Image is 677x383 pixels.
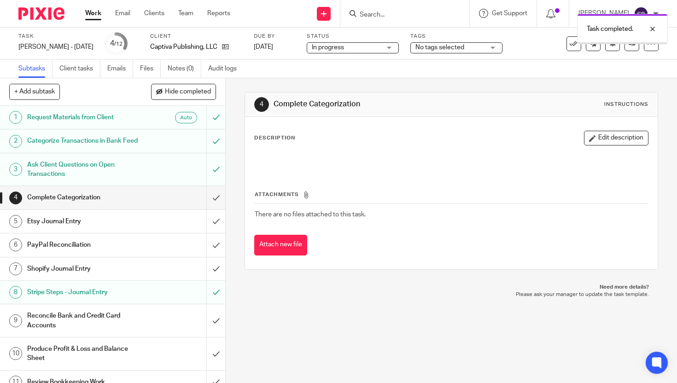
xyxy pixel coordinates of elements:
div: 5 [9,215,22,228]
img: Pixie [18,7,64,20]
a: Emails [107,60,133,78]
div: 4 [9,191,22,204]
button: Attach new file [254,235,307,255]
span: Attachments [255,192,299,197]
label: Client [150,33,242,40]
div: 9 [9,314,22,327]
span: There are no files attached to this task. [255,211,366,218]
h1: Ask Client Questions on Open Transactions [27,158,140,181]
p: Description [254,134,295,142]
a: Work [85,9,101,18]
div: 8 [9,286,22,299]
h1: Stripe Steps - Journal Entry [27,285,140,299]
small: /12 [114,41,123,46]
a: Team [178,9,193,18]
label: Task [18,33,93,40]
div: 4 [110,38,123,49]
h1: PayPal Reconciliation [27,238,140,252]
a: Clients [144,9,164,18]
a: Files [140,60,161,78]
a: Client tasks [59,60,100,78]
a: Email [115,9,130,18]
div: Bonnie Paulsen - Aug 2025 [18,42,93,52]
a: Subtasks [18,60,53,78]
a: Audit logs [208,60,244,78]
div: [PERSON_NAME] - [DATE] [18,42,93,52]
h1: Complete Categorization [274,99,471,109]
label: Status [307,33,399,40]
a: Notes (0) [168,60,201,78]
h1: Etsy Journal Entry [27,215,140,228]
div: Instructions [604,101,648,108]
p: Task completed. [587,24,633,34]
span: [DATE] [254,44,273,50]
p: Please ask your manager to update the task template. [254,291,649,298]
p: Captiva Publishing, LLC [150,42,217,52]
div: 3 [9,163,22,176]
h1: Reconcile Bank and Credit Card Accounts [27,309,140,332]
div: 4 [254,97,269,112]
span: No tags selected [415,44,464,51]
img: svg%3E [634,6,648,21]
div: Auto [175,112,197,123]
span: Hide completed [165,88,211,96]
div: 6 [9,238,22,251]
p: Need more details? [254,284,649,291]
a: Reports [207,9,230,18]
div: 2 [9,135,22,148]
label: Due by [254,33,295,40]
button: Edit description [584,131,648,145]
h1: Complete Categorization [27,191,140,204]
div: 10 [9,347,22,360]
button: + Add subtask [9,84,60,99]
div: 1 [9,111,22,124]
h1: Request Materials from Client [27,110,140,124]
div: 7 [9,262,22,275]
h1: Shopify Journal Entry [27,262,140,276]
button: Hide completed [151,84,216,99]
h1: Produce Profit & Loss and Balance Sheet [27,342,140,366]
h1: Categorize Transactions in Bank Feed [27,134,140,148]
span: In progress [312,44,344,51]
